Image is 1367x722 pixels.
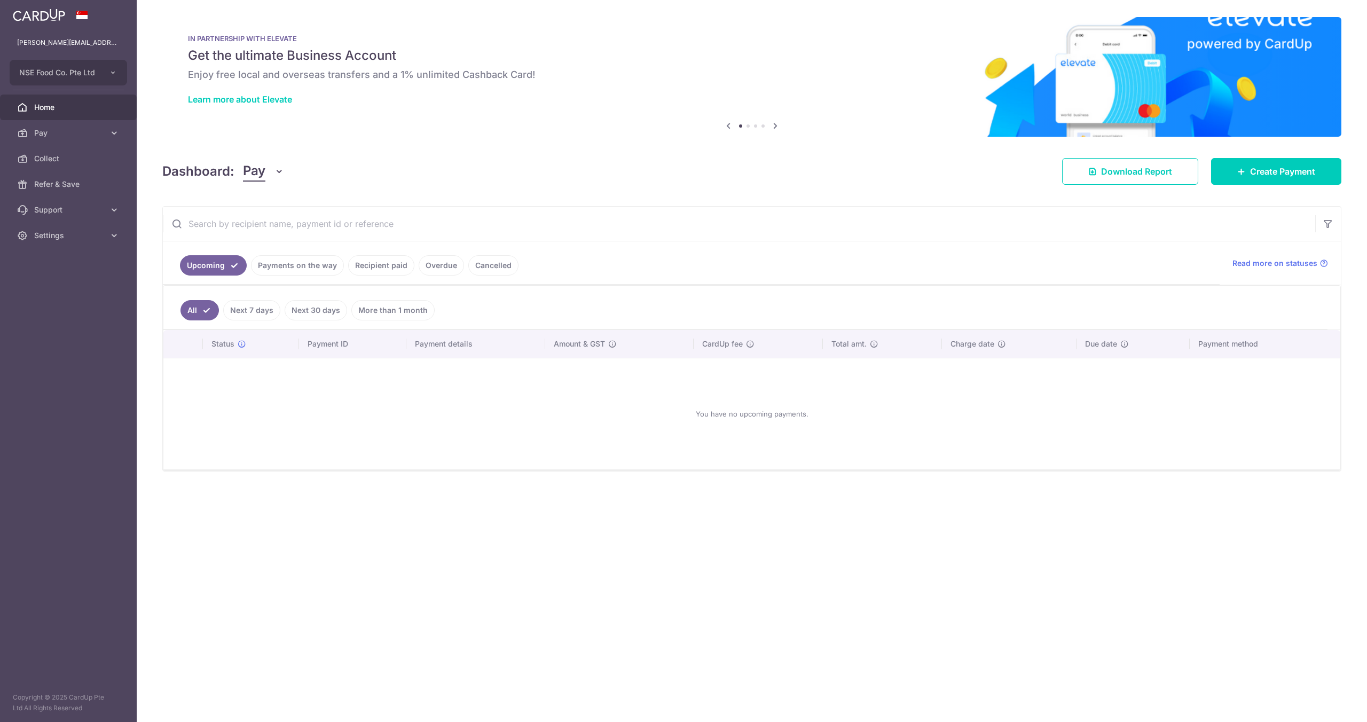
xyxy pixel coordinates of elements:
span: Amount & GST [554,339,605,349]
h6: Enjoy free local and overseas transfers and a 1% unlimited Cashback Card! [188,68,1316,81]
img: Renovation banner [162,17,1341,137]
input: Search by recipient name, payment id or reference [163,207,1315,241]
img: CardUp [13,9,65,21]
th: Payment ID [299,330,406,358]
span: Charge date [950,339,994,349]
span: Total amt. [831,339,867,349]
span: Support [34,205,105,215]
a: Overdue [419,255,464,276]
th: Payment method [1190,330,1340,358]
h4: Dashboard: [162,162,234,181]
button: NSE Food Co. Pte Ltd [10,60,127,85]
a: Next 7 days [223,300,280,320]
a: Read more on statuses [1232,258,1328,269]
p: IN PARTNERSHIP WITH ELEVATE [188,34,1316,43]
a: Create Payment [1211,158,1341,185]
a: Download Report [1062,158,1198,185]
a: Upcoming [180,255,247,276]
span: Home [34,102,105,113]
button: Pay [243,161,284,182]
a: Payments on the way [251,255,344,276]
span: Download Report [1101,165,1172,178]
span: CardUp fee [702,339,743,349]
span: Status [211,339,234,349]
span: Settings [34,230,105,241]
h5: Get the ultimate Business Account [188,47,1316,64]
a: More than 1 month [351,300,435,320]
span: Pay [34,128,105,138]
p: [PERSON_NAME][EMAIL_ADDRESS][DOMAIN_NAME] [17,37,120,48]
span: Due date [1085,339,1117,349]
span: Create Payment [1250,165,1315,178]
span: NSE Food Co. Pte Ltd [19,67,98,78]
th: Payment details [406,330,545,358]
a: Cancelled [468,255,518,276]
span: Collect [34,153,105,164]
span: Pay [243,161,265,182]
a: Recipient paid [348,255,414,276]
span: Refer & Save [34,179,105,190]
a: Next 30 days [285,300,347,320]
div: You have no upcoming payments. [176,367,1327,461]
a: Learn more about Elevate [188,94,292,105]
span: Read more on statuses [1232,258,1317,269]
a: All [180,300,219,320]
